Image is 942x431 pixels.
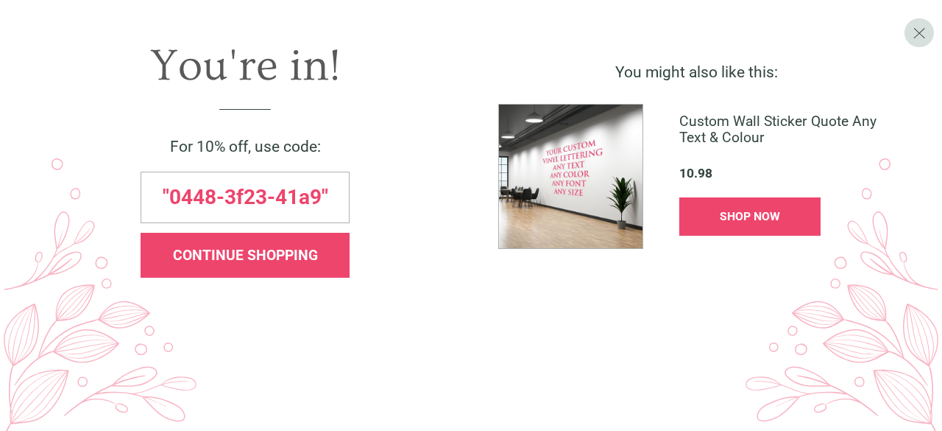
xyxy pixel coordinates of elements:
span: Custom Wall Sticker Quote Any Text & Colour [679,113,896,144]
span: 10.98 [679,167,712,181]
span: CONTINUE SHOPPING [173,247,318,264]
span: "0448-3f23-41a9" [163,187,328,208]
span: You might also like this: [615,63,778,81]
span: X [913,23,926,42]
span: For 10% off, use code: [170,138,321,155]
span: You're in! [150,41,340,91]
span: SHOP NOW [720,209,780,223]
img: %5BWS-74142-XS-F-DI_1754659053552.jpg [498,104,643,249]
